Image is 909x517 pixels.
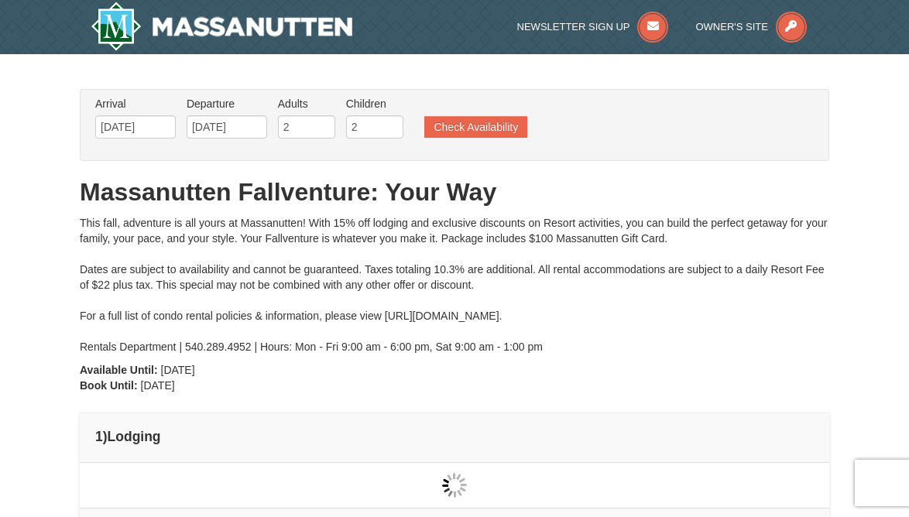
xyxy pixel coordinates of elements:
span: ) [103,429,108,444]
label: Arrival [95,96,176,111]
a: Newsletter Sign Up [517,21,669,33]
a: Owner's Site [695,21,807,33]
span: [DATE] [141,379,175,392]
h4: 1 Lodging [95,429,814,444]
div: This fall, adventure is all yours at Massanutten! With 15% off lodging and exclusive discounts on... [80,215,829,354]
img: wait gif [442,473,467,498]
a: Massanutten Resort [91,2,352,51]
label: Departure [187,96,267,111]
span: Owner's Site [695,21,768,33]
label: Children [346,96,403,111]
strong: Available Until: [80,364,158,376]
h1: Massanutten Fallventure: Your Way [80,176,829,207]
button: Check Availability [424,116,527,138]
span: Newsletter Sign Up [517,21,630,33]
span: [DATE] [161,364,195,376]
label: Adults [278,96,335,111]
img: Massanutten Resort Logo [91,2,352,51]
strong: Book Until: [80,379,138,392]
